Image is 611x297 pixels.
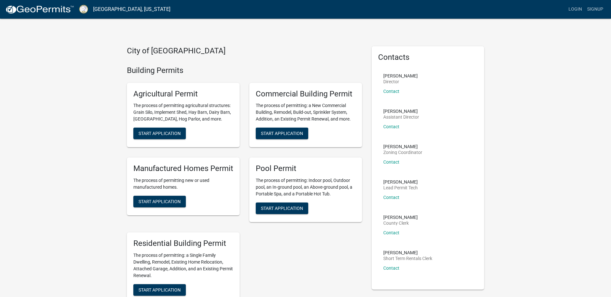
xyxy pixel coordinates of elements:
a: Contact [383,195,399,200]
h5: Residential Building Permit [133,239,233,248]
h5: Pool Permit [256,164,356,173]
a: Contact [383,124,399,129]
h5: Contacts [378,53,478,62]
p: [PERSON_NAME] [383,109,419,113]
a: Contact [383,230,399,235]
a: Contact [383,89,399,94]
span: Start Application [138,287,181,292]
p: Lead Permit Tech [383,185,418,190]
p: The process of permitting new or used manufactured homes. [133,177,233,191]
a: Contact [383,265,399,271]
a: Signup [585,3,606,15]
p: Short Term Rentals Clerk [383,256,432,261]
a: Contact [383,159,399,165]
button: Start Application [133,196,186,207]
a: Login [566,3,585,15]
h4: City of [GEOGRAPHIC_DATA] [127,46,362,56]
button: Start Application [133,128,186,139]
p: The process of permitting: Indoor pool, Outdoor pool, an In-ground pool, an Above-ground pool, a ... [256,177,356,197]
h4: Building Permits [127,66,362,75]
button: Start Application [256,203,308,214]
span: Start Application [138,131,181,136]
p: [PERSON_NAME] [383,180,418,184]
h5: Manufactured Homes Permit [133,164,233,173]
p: Director [383,79,418,84]
p: The process of permitting: a New Commercial Building, Remodel, Build-out, Sprinkler System, Addit... [256,102,356,122]
button: Start Application [133,284,186,296]
p: [PERSON_NAME] [383,144,422,149]
p: County Clerk [383,221,418,225]
p: Assistant Director [383,115,419,119]
p: [PERSON_NAME] [383,215,418,220]
p: [PERSON_NAME] [383,74,418,78]
p: Zoning Coordinator [383,150,422,155]
a: [GEOGRAPHIC_DATA], [US_STATE] [93,4,170,15]
span: Start Application [138,199,181,204]
h5: Commercial Building Permit [256,89,356,99]
p: The process of permitting agricultural structures: Grain Silo, Implement Shed, Hay Barn, Dairy Ba... [133,102,233,122]
img: Putnam County, Georgia [79,5,88,14]
h5: Agricultural Permit [133,89,233,99]
p: The process of permitting: a Single Family Dwelling, Remodel, Existing Home Relocation, Attached ... [133,252,233,279]
span: Start Application [261,206,303,211]
span: Start Application [261,131,303,136]
button: Start Application [256,128,308,139]
p: [PERSON_NAME] [383,250,432,255]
